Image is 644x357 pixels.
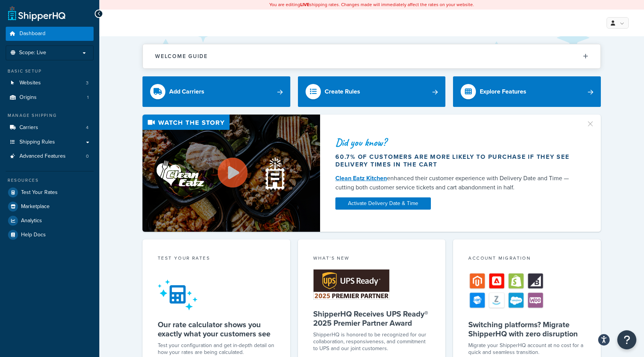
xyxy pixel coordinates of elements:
a: Websites3 [6,76,94,90]
div: What's New [313,255,430,263]
a: Help Docs [6,228,94,242]
h5: ShipperHQ Receives UPS Ready® 2025 Premier Partner Award [313,309,430,328]
h5: Switching platforms? Migrate ShipperHQ with zero disruption [468,320,586,338]
img: Video thumbnail [142,115,320,232]
span: 0 [86,153,89,160]
span: Websites [19,80,41,86]
span: Test Your Rates [21,189,58,196]
li: Advanced Features [6,149,94,163]
div: 60.7% of customers are more likely to purchase if they see delivery times in the cart [335,153,577,168]
h5: Our rate calculator shows you exactly what your customers see [158,320,275,338]
div: Account Migration [468,255,586,263]
a: Activate Delivery Date & Time [335,197,431,210]
button: Open Resource Center [617,330,636,349]
a: Test Your Rates [6,186,94,199]
div: Test your rates [158,255,275,263]
span: Dashboard [19,31,45,37]
a: Explore Features [453,76,601,107]
div: Did you know? [335,137,577,148]
li: Origins [6,90,94,105]
button: Welcome Guide [143,44,600,68]
span: Scope: Live [19,50,46,56]
div: Migrate your ShipperHQ account at no cost for a quick and seamless transition. [468,342,586,356]
div: Create Rules [325,86,360,97]
a: Create Rules [298,76,446,107]
span: Shipping Rules [19,139,55,145]
span: Help Docs [21,232,46,238]
span: 4 [86,124,89,131]
a: Analytics [6,214,94,228]
div: Resources [6,177,94,184]
a: Marketplace [6,200,94,213]
span: 1 [87,94,89,101]
div: enhanced their customer experience with Delivery Date and Time — cutting both customer service ti... [335,174,577,192]
span: Origins [19,94,37,101]
a: Advanced Features0 [6,149,94,163]
div: Test your configuration and get in-depth detail on how your rates are being calculated. [158,342,275,356]
span: Marketplace [21,204,50,210]
li: Websites [6,76,94,90]
div: Basic Setup [6,68,94,74]
div: Manage Shipping [6,112,94,119]
span: Advanced Features [19,153,66,160]
h2: Welcome Guide [155,53,208,59]
a: Shipping Rules [6,135,94,149]
div: Explore Features [480,86,526,97]
span: Analytics [21,218,42,224]
li: Carriers [6,121,94,135]
a: Dashboard [6,27,94,41]
a: Add Carriers [142,76,290,107]
div: Add Carriers [169,86,204,97]
a: Origins1 [6,90,94,105]
p: ShipperHQ is honored to be recognized for our collaboration, responsiveness, and commitment to UP... [313,331,430,352]
a: Carriers4 [6,121,94,135]
span: Carriers [19,124,38,131]
a: Clean Eatz Kitchen [335,174,387,183]
b: LIVE [300,1,309,8]
span: 3 [86,80,89,86]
